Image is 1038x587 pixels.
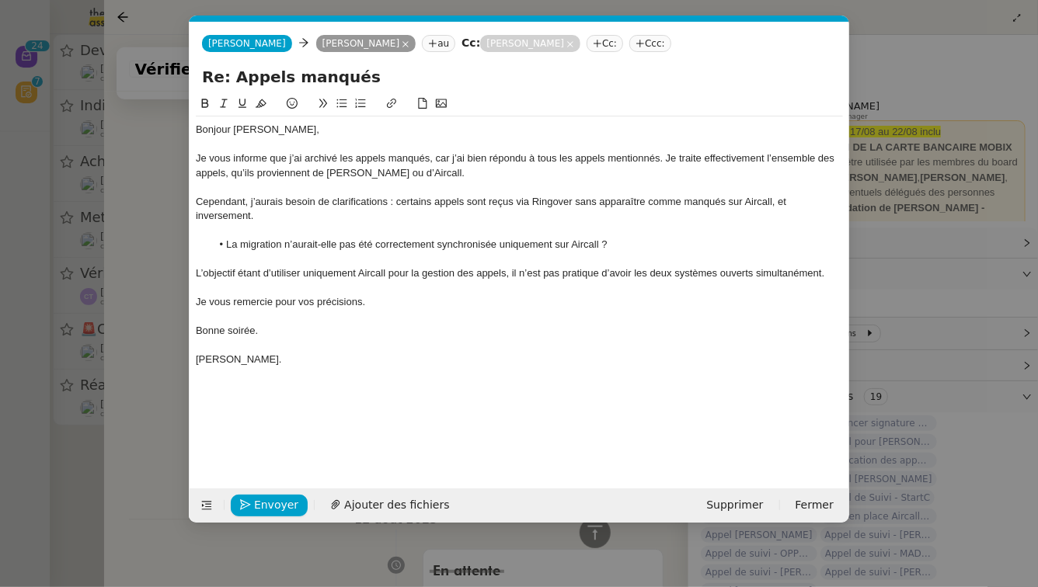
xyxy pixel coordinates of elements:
input: Subject [202,65,837,89]
div: Bonne soirée. [196,324,843,338]
span: Supprimer [706,496,763,514]
div: Cependant, j’aurais besoin de clarifications : certains appels sont reçus via Ringover sans appar... [196,195,843,224]
strong: Cc: [462,36,480,49]
nz-tag: au [422,35,455,52]
button: Ajouter des fichiers [321,495,458,516]
span: Envoyer [254,496,298,514]
span: Ajouter des fichiers [344,496,449,514]
button: Supprimer [697,495,772,516]
li: La migration n’aurait-elle pas été correctement synchronisée uniquement sur Aircall ? [211,238,844,252]
button: Fermer [786,495,843,516]
nz-tag: [PERSON_NAME] [480,35,580,52]
div: L’objectif étant d’utiliser uniquement Aircall pour la gestion des appels, il n’est pas pratique ... [196,266,843,280]
div: [PERSON_NAME]. [196,353,843,366]
button: Envoyer [231,495,308,516]
div: Je vous informe que j’ai archivé les appels manqués, car j’ai bien répondu à tous les appels ment... [196,151,843,180]
span: [PERSON_NAME] [208,38,286,49]
div: Je vous remercie pour vos précisions. [196,295,843,309]
nz-tag: Ccc: [629,35,671,52]
nz-tag: [PERSON_NAME] [316,35,416,52]
div: Bonjour [PERSON_NAME], [196,123,843,137]
span: Fermer [796,496,834,514]
nz-tag: Cc: [587,35,623,52]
